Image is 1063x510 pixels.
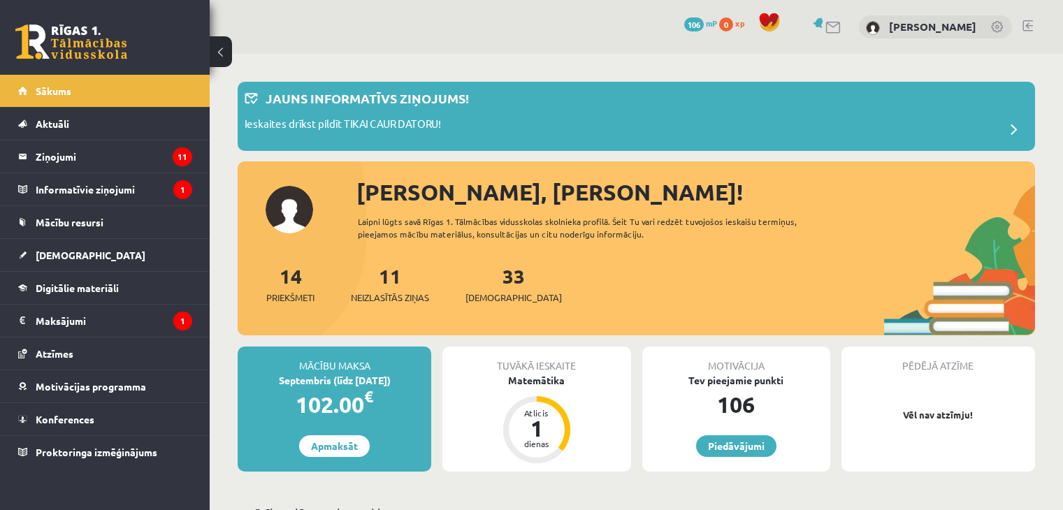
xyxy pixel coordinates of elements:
a: Digitālie materiāli [18,272,192,304]
a: Maksājumi1 [18,305,192,337]
a: Mācību resursi [18,206,192,238]
a: Piedāvājumi [696,435,776,457]
a: 0 xp [719,17,751,29]
div: Motivācija [642,347,830,373]
span: Mācību resursi [36,216,103,228]
span: € [364,386,373,407]
div: Laipni lūgts savā Rīgas 1. Tālmācības vidusskolas skolnieka profilā. Šeit Tu vari redzēt tuvojošo... [358,215,837,240]
span: Atzīmes [36,347,73,360]
i: 11 [173,147,192,166]
a: Informatīvie ziņojumi1 [18,173,192,205]
span: Proktoringa izmēģinājums [36,446,157,458]
span: Konferences [36,413,94,425]
div: 106 [642,388,830,421]
a: Jauns informatīvs ziņojums! Ieskaites drīkst pildīt TIKAI CAUR DATORU! [245,89,1028,144]
a: Sākums [18,75,192,107]
p: Ieskaites drīkst pildīt TIKAI CAUR DATORU! [245,116,441,136]
legend: Ziņojumi [36,140,192,173]
span: Sākums [36,85,71,97]
p: Vēl nav atzīmju! [848,408,1028,422]
span: 0 [719,17,733,31]
legend: Maksājumi [36,305,192,337]
i: 1 [173,312,192,330]
div: Matemātika [442,373,630,388]
span: Aktuāli [36,117,69,130]
a: 11Neizlasītās ziņas [351,263,429,305]
legend: Informatīvie ziņojumi [36,173,192,205]
span: Motivācijas programma [36,380,146,393]
img: Nikolass Senitagoja [866,21,880,35]
a: Proktoringa izmēģinājums [18,436,192,468]
div: 1 [516,417,558,439]
span: [DEMOGRAPHIC_DATA] [465,291,562,305]
a: Apmaksāt [299,435,370,457]
a: [DEMOGRAPHIC_DATA] [18,239,192,271]
div: Pēdējā atzīme [841,347,1035,373]
a: Ziņojumi11 [18,140,192,173]
a: Konferences [18,403,192,435]
a: Matemātika Atlicis 1 dienas [442,373,630,465]
a: Motivācijas programma [18,370,192,402]
i: 1 [173,180,192,199]
div: Mācību maksa [238,347,431,373]
span: Priekšmeti [266,291,314,305]
span: Digitālie materiāli [36,282,119,294]
p: Jauns informatīvs ziņojums! [266,89,469,108]
span: [DEMOGRAPHIC_DATA] [36,249,145,261]
div: Atlicis [516,409,558,417]
div: Septembris (līdz [DATE]) [238,373,431,388]
div: Tuvākā ieskaite [442,347,630,373]
div: 102.00 [238,388,431,421]
span: mP [706,17,717,29]
div: dienas [516,439,558,448]
a: [PERSON_NAME] [889,20,976,34]
a: 33[DEMOGRAPHIC_DATA] [465,263,562,305]
a: Atzīmes [18,337,192,370]
div: [PERSON_NAME], [PERSON_NAME]! [356,175,1035,209]
a: 14Priekšmeti [266,263,314,305]
a: Rīgas 1. Tālmācības vidusskola [15,24,127,59]
span: 106 [684,17,704,31]
span: xp [735,17,744,29]
span: Neizlasītās ziņas [351,291,429,305]
a: Aktuāli [18,108,192,140]
div: Tev pieejamie punkti [642,373,830,388]
a: 106 mP [684,17,717,29]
